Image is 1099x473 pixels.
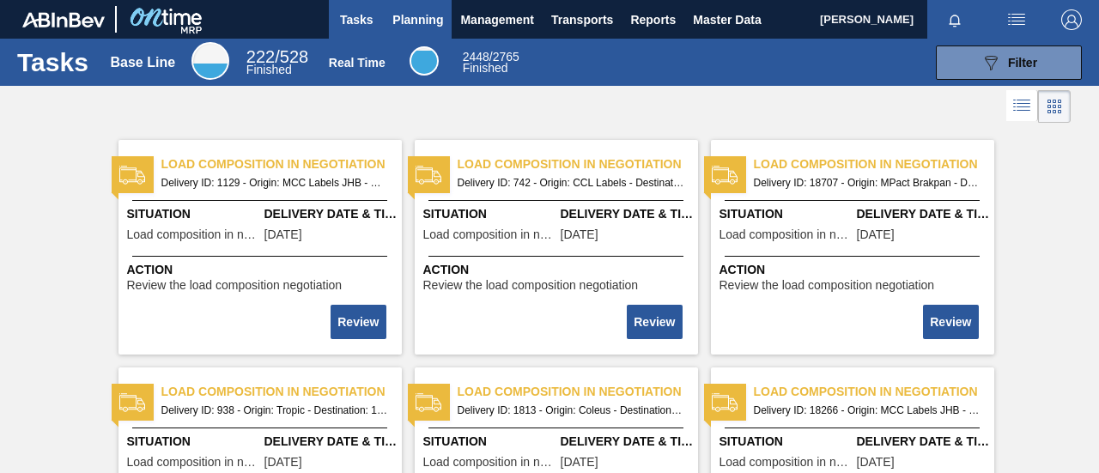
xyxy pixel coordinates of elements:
div: Complete task: 2262639 [332,303,387,341]
span: Delivery Date & Time [857,205,990,223]
span: Load composition in negotiation [161,383,402,401]
span: Transports [551,9,613,30]
span: Delivery ID: 742 - Origin: CCL Labels - Destination: 1SD [458,173,684,192]
span: Review the load composition negotiation [423,279,639,292]
button: Review [627,305,682,339]
span: Situation [720,205,853,223]
span: Delivery Date & Time [561,205,694,223]
img: status [119,390,145,415]
span: 01/27/2023, [561,228,598,241]
span: Delivery ID: 18266 - Origin: MCC Labels JHB - Destination: 1SD [754,401,981,420]
span: Review the load composition negotiation [720,279,935,292]
span: Situation [720,433,853,451]
span: Finished [246,63,292,76]
img: status [712,390,738,415]
button: Filter [936,45,1082,80]
span: Load composition in negotiation [458,383,698,401]
img: userActions [1006,9,1027,30]
span: Delivery ID: 1129 - Origin: MCC Labels JHB - Destination: 1SD [161,173,388,192]
span: 06/02/2023, [561,456,598,469]
span: Load composition in negotiation [458,155,698,173]
span: Reports [630,9,676,30]
span: Situation [127,205,260,223]
span: Load composition in negotiation [720,456,853,469]
span: Situation [423,433,556,451]
div: Real Time [463,52,519,74]
div: Base Line [246,50,308,76]
div: List Vision [1006,90,1038,123]
span: 08/20/2025, [857,456,895,469]
span: 222 [246,47,275,66]
span: Load composition in negotiation [754,155,994,173]
img: status [416,390,441,415]
span: Delivery ID: 18707 - Origin: MPact Brakpan - Destination: 1SD [754,173,981,192]
span: / 528 [246,47,308,66]
img: status [119,162,145,188]
span: 09/05/2025, [857,228,895,241]
span: Review the load composition negotiation [127,279,343,292]
img: TNhmsLtSVTkK8tSr43FrP2fwEKptu5GPRR3wAAAABJRU5ErkJggg== [22,12,105,27]
span: Load composition in negotiation [161,155,402,173]
span: Planning [392,9,443,30]
span: Load composition in negotiation [423,456,556,469]
span: Master Data [693,9,761,30]
span: Action [127,261,398,279]
span: Load composition in negotiation [720,228,853,241]
span: Load composition in negotiation [754,383,994,401]
span: Load composition in negotiation [423,228,556,241]
div: Complete task: 2262641 [925,303,980,341]
span: Load composition in negotiation [127,456,260,469]
img: status [712,162,738,188]
button: Review [923,305,978,339]
img: status [416,162,441,188]
span: Load composition in negotiation [127,228,260,241]
span: Management [460,9,534,30]
span: Delivery Date & Time [264,205,398,223]
span: Finished [463,61,508,75]
span: Tasks [337,9,375,30]
button: Review [331,305,386,339]
div: Base Line [111,55,176,70]
div: Real Time [329,56,386,70]
span: Delivery ID: 1813 - Origin: Coleus - Destination: 1SD [458,401,684,420]
img: Logout [1061,9,1082,30]
span: Situation [127,433,260,451]
button: Notifications [927,8,982,32]
span: / 2765 [463,50,519,64]
span: 03/13/2023, [264,456,302,469]
span: Delivery Date & Time [857,433,990,451]
span: Delivery Date & Time [561,433,694,451]
div: Base Line [191,42,229,80]
div: Complete task: 2262640 [628,303,683,341]
span: Action [423,261,694,279]
span: Delivery ID: 938 - Origin: Tropic - Destination: 1SD [161,401,388,420]
span: Action [720,261,990,279]
span: 2448 [463,50,489,64]
div: Real Time [410,46,439,76]
span: 03/31/2023, [264,228,302,241]
span: Situation [423,205,556,223]
span: Delivery Date & Time [264,433,398,451]
span: Filter [1008,56,1037,70]
h1: Tasks [17,52,88,72]
div: Card Vision [1038,90,1071,123]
